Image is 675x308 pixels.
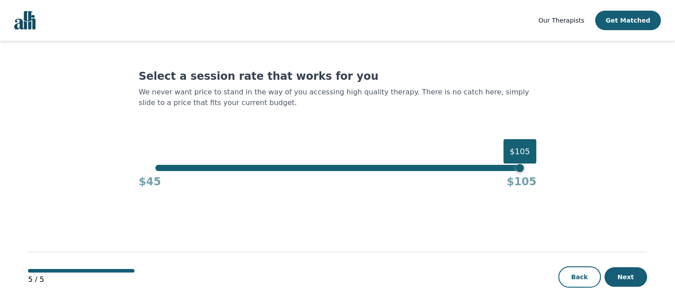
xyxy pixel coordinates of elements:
button: Back [558,266,601,288]
button: Next [604,267,647,287]
h4: $105 [507,175,537,189]
h4: $45 [139,175,161,189]
p: 5 / 5 [28,274,134,285]
a: Our Therapists [538,15,584,26]
img: alli logo [14,11,36,30]
div: $105 [503,139,536,164]
button: Get Matched [595,11,661,30]
p: We never want price to stand in the way of you accessing high quality therapy. There is no catch ... [139,87,537,108]
span: Our Therapists [538,17,584,24]
h1: Select a session rate that works for you [139,69,537,83]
